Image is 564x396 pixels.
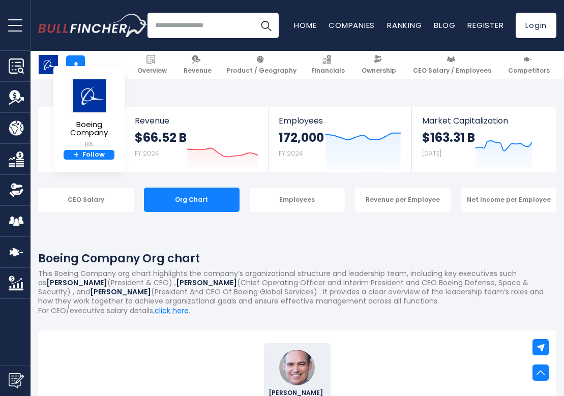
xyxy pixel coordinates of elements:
a: Revenue $66.52 B FY 2024 [125,107,269,172]
a: Market Capitalization $163.31 B [DATE] [412,107,555,172]
b: [PERSON_NAME] [176,278,237,288]
p: This Boeing Company org chart highlights the company’s organizational structure and leadership te... [38,269,556,306]
h1: Boeing Company Org chart [38,250,556,267]
img: Kelly Ortberg [279,350,315,385]
span: Boeing Company [59,120,119,137]
a: Employees 172,000 FY 2024 [269,107,411,172]
small: BA [59,140,119,149]
a: Ranking [387,20,422,31]
b: [PERSON_NAME] [46,278,107,288]
a: Home [294,20,316,31]
span: Revenue [184,67,212,75]
a: Register [467,20,503,31]
small: [DATE] [422,149,441,158]
strong: $66.52 B [135,130,187,145]
a: Overview [133,51,171,79]
a: Financials [307,51,349,79]
img: BA logo [39,55,58,74]
strong: 172,000 [279,130,324,145]
button: Search [253,13,279,38]
span: Employees [279,116,401,126]
a: CEO Salary / Employees [408,51,496,79]
p: For CEO/executive salary details, . [38,306,556,315]
a: Login [516,13,556,38]
span: CEO Salary / Employees [413,67,491,75]
a: Boeing Company BA [58,78,120,150]
div: Net Income per Employee [461,188,556,212]
div: Employees [250,188,345,212]
a: click here [155,306,189,316]
a: Competitors [503,51,554,79]
div: Org Chart [144,188,240,212]
a: Companies [329,20,375,31]
span: Product / Geography [226,67,296,75]
span: Competitors [508,67,550,75]
div: Revenue per Employee [355,188,451,212]
b: [PERSON_NAME] [90,287,151,297]
span: Ownership [362,67,396,75]
a: Go to homepage [38,14,147,37]
span: Financials [311,67,345,75]
div: CEO Salary [38,188,134,212]
strong: $163.31 B [422,130,475,145]
img: Bullfincher logo [38,14,148,37]
strong: + [74,150,79,160]
small: FY 2024 [279,149,303,158]
a: Product / Geography [222,51,301,79]
span: Revenue [135,116,258,126]
a: Ownership [357,51,401,79]
span: [PERSON_NAME] [269,390,326,396]
span: Overview [137,67,167,75]
a: +Follow [64,150,114,160]
a: + [66,55,85,74]
span: Market Capitalization [422,116,545,126]
img: Ownership [9,182,24,198]
a: Blog [434,20,455,31]
a: Revenue [179,51,216,79]
img: BA logo [71,79,107,113]
small: FY 2024 [135,149,159,158]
